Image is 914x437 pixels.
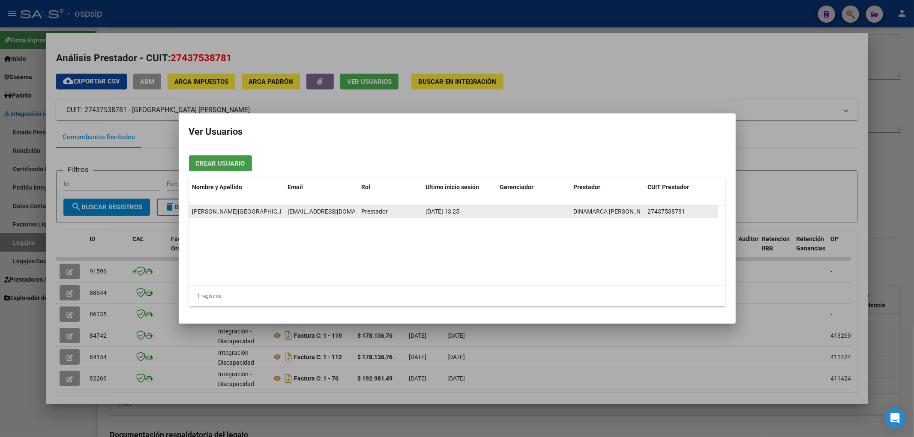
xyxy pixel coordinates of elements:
[288,208,383,215] span: dinamarcagisel@gmail.com
[496,178,570,196] datatable-header-cell: Gerenciador
[196,160,245,167] span: Crear Usuario
[358,178,423,196] datatable-header-cell: Rol
[189,155,252,171] button: Crear Usuario
[647,184,689,190] span: CUIT Prestador
[189,178,285,196] datatable-header-cell: Nombre y Apellido
[574,184,601,190] span: Prestador
[426,208,460,215] span: [DATE] 13:25
[570,178,644,196] datatable-header-cell: Prestador
[574,208,655,215] span: DINAMARCA [PERSON_NAME]
[644,178,718,196] datatable-header-cell: CUIT Prestador
[284,178,358,196] datatable-header-cell: Email
[885,408,905,428] div: Open Intercom Messenger
[189,285,725,307] div: 1 registros
[192,208,296,215] span: [PERSON_NAME][GEOGRAPHIC_DATA]
[500,184,533,190] span: Gerenciador
[189,124,725,140] h2: Ver Usuarios
[647,208,685,215] span: 27437538781
[362,184,371,190] span: Rol
[423,178,497,196] datatable-header-cell: Ultimo inicio sesión
[288,184,303,190] span: Email
[362,208,388,215] span: Prestador
[426,184,479,190] span: Ultimo inicio sesión
[192,184,243,190] span: Nombre y Apellido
